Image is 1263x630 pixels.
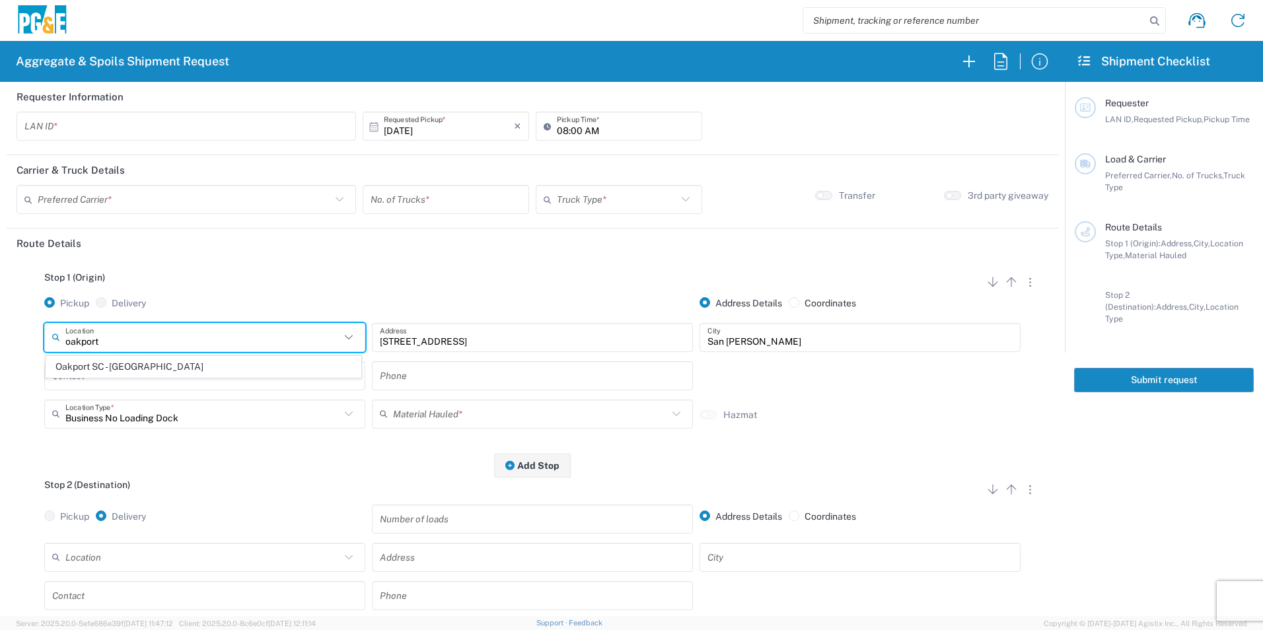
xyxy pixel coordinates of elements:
[1105,114,1134,124] span: LAN ID,
[17,164,125,177] h2: Carrier & Truck Details
[723,409,757,421] label: Hazmat
[1105,154,1166,164] span: Load & Carrier
[1204,114,1250,124] span: Pickup Time
[789,510,856,522] label: Coordinates
[1194,238,1210,248] span: City,
[1134,114,1204,124] span: Requested Pickup,
[1172,170,1223,180] span: No. of Trucks,
[494,453,571,477] button: Add Stop
[569,619,602,627] a: Feedback
[124,619,173,627] span: [DATE] 11:47:12
[1077,53,1210,69] h2: Shipment Checklist
[1105,238,1161,248] span: Stop 1 (Origin):
[789,297,856,309] label: Coordinates
[1156,302,1189,312] span: Address,
[17,90,124,104] h2: Requester Information
[968,190,1048,201] label: 3rd party giveaway
[44,272,105,283] span: Stop 1 (Origin)
[514,116,521,137] i: ×
[1161,238,1194,248] span: Address,
[17,237,81,250] h2: Route Details
[1105,222,1162,232] span: Route Details
[268,619,316,627] span: [DATE] 12:11:14
[1105,290,1156,312] span: Stop 2 (Destination):
[1044,617,1247,629] span: Copyright © [DATE]-[DATE] Agistix Inc., All Rights Reserved
[179,619,316,627] span: Client: 2025.20.0-8c6e0cf
[803,8,1145,33] input: Shipment, tracking or reference number
[16,5,69,36] img: pge
[1074,368,1254,392] button: Submit request
[700,297,782,309] label: Address Details
[1189,302,1206,312] span: City,
[16,53,229,69] h2: Aggregate & Spoils Shipment Request
[1105,170,1172,180] span: Preferred Carrier,
[536,619,569,627] a: Support
[44,479,130,490] span: Stop 2 (Destination)
[46,357,361,377] span: Oakport SC - [GEOGRAPHIC_DATA]
[1105,98,1149,108] span: Requester
[700,510,782,522] label: Address Details
[1125,250,1186,260] span: Material Hauled
[839,190,875,201] label: Transfer
[16,619,173,627] span: Server: 2025.20.0-5efa686e39f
